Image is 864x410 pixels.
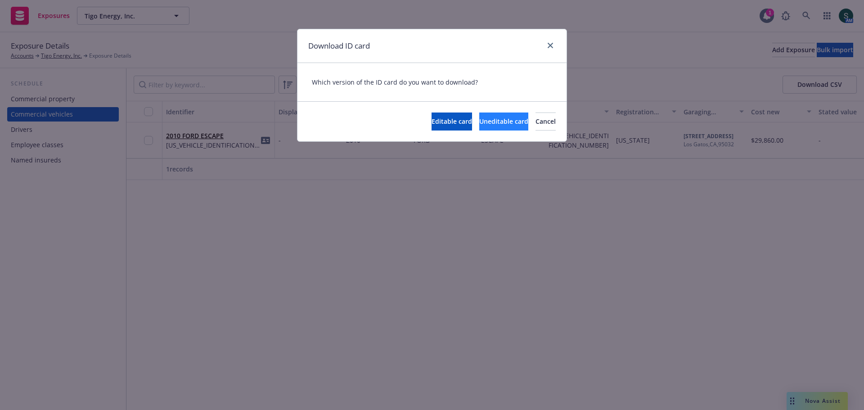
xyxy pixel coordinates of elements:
[535,117,556,126] span: Cancel
[432,117,472,126] span: Editable card
[312,78,478,86] span: Which version of the ID card do you want to download?
[432,113,472,131] button: Editable card
[479,117,528,126] span: Uneditable card
[545,40,556,51] a: close
[535,113,556,131] button: Cancel
[308,40,370,52] h1: Download ID card
[479,113,528,131] button: Uneditable card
